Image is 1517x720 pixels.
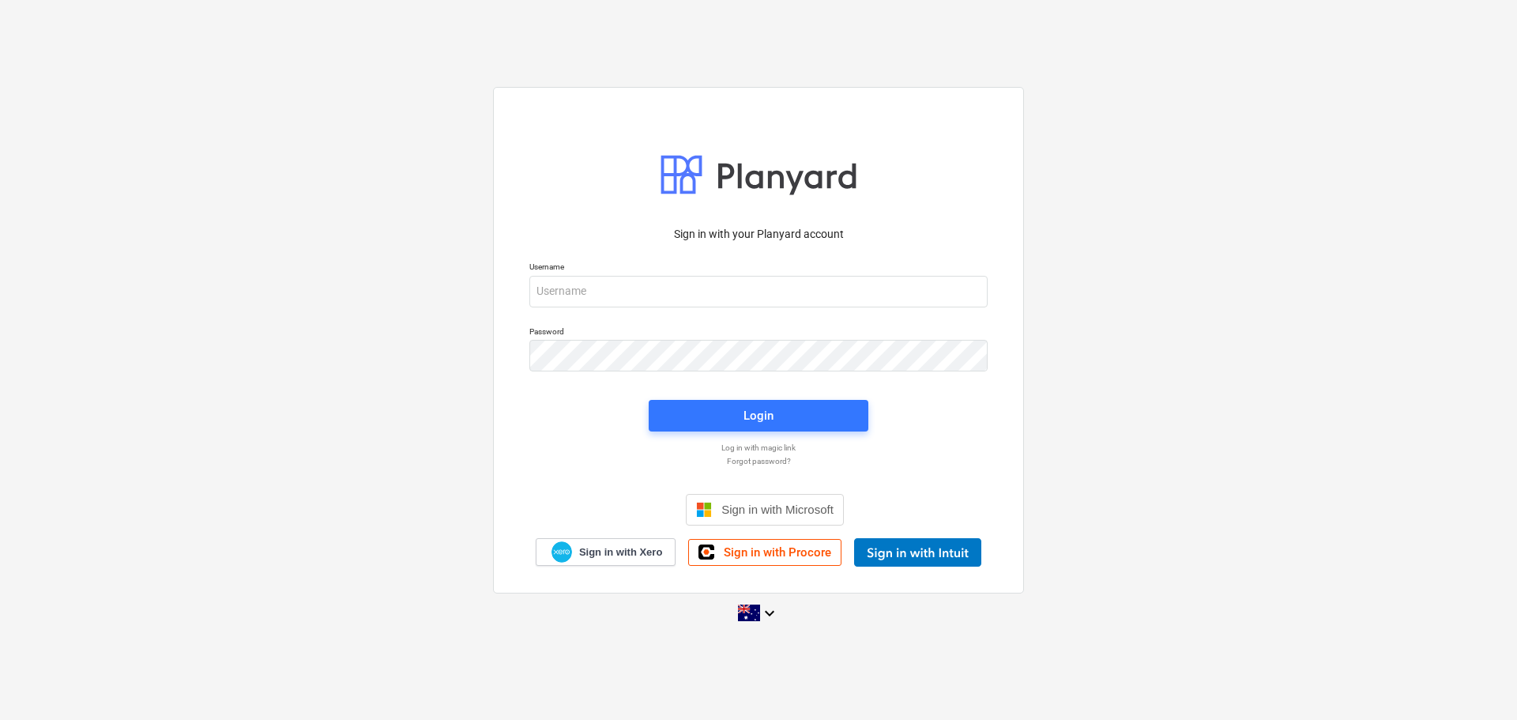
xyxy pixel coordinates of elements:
p: Username [529,262,988,275]
span: Sign in with Procore [724,545,831,560]
a: Sign in with Xero [536,538,676,566]
img: Xero logo [551,541,572,563]
a: Sign in with Procore [688,539,841,566]
p: Password [529,326,988,340]
span: Sign in with Xero [579,545,662,560]
input: Username [529,276,988,307]
button: Login [649,400,868,432]
a: Forgot password? [521,456,996,466]
img: Microsoft logo [696,502,712,518]
i: keyboard_arrow_down [760,604,779,623]
span: Sign in with Microsoft [721,503,834,516]
p: Sign in with your Planyard account [529,226,988,243]
div: Login [743,405,774,426]
a: Log in with magic link [521,443,996,453]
